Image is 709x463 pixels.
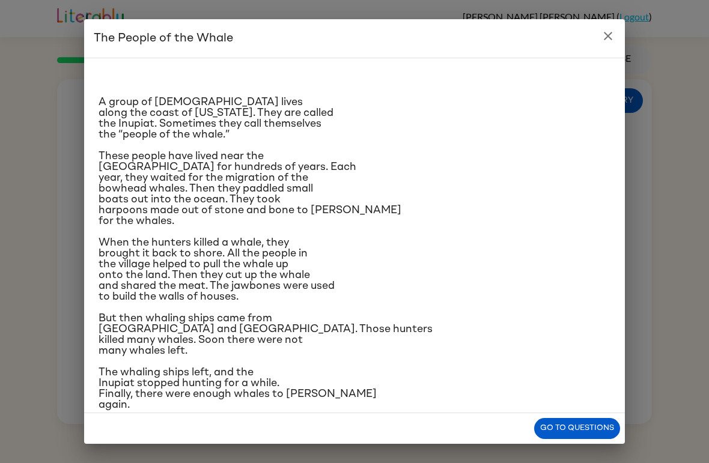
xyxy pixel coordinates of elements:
[596,24,620,48] button: close
[99,97,333,140] span: A group of [DEMOGRAPHIC_DATA] lives along the coast of [US_STATE]. They are called the Inupiat. S...
[99,313,433,356] span: But then whaling ships came from [GEOGRAPHIC_DATA] and [GEOGRAPHIC_DATA]. Those hunters killed ma...
[99,367,377,410] span: The whaling ships left, and the Inupiat stopped hunting for a while. Finally, there were enough w...
[534,418,620,439] button: Go to questions
[99,237,335,302] span: When the hunters killed a whale, they brought it back to shore. All the people in the village hel...
[84,19,625,58] h2: The People of the Whale
[99,151,401,226] span: These people have lived near the [GEOGRAPHIC_DATA] for hundreds of years. Each year, they waited ...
